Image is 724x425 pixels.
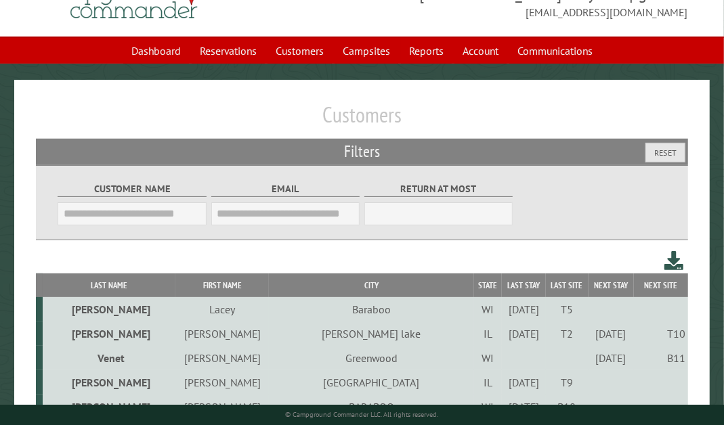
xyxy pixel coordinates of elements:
[591,327,631,340] div: [DATE]
[474,297,502,321] td: WI
[269,395,473,419] td: BARABOO
[401,38,452,64] a: Reports
[211,181,360,197] label: Email
[285,410,438,419] small: © Campground Commander LLC. All rights reserved.
[175,395,269,419] td: [PERSON_NAME]
[645,143,685,162] button: Reset
[192,38,265,64] a: Reservations
[175,297,269,321] td: Lacey
[175,321,269,346] td: [PERSON_NAME]
[269,370,473,395] td: [GEOGRAPHIC_DATA]
[504,400,543,413] div: [DATE]
[474,321,502,346] td: IL
[269,297,473,321] td: Baraboo
[175,346,269,370] td: [PERSON_NAME]
[664,248,684,273] a: Download this customer list (.csv)
[546,297,589,321] td: T5
[123,38,189,64] a: Dashboard
[474,346,502,370] td: WI
[591,351,631,365] div: [DATE]
[474,273,502,297] th: State
[634,273,688,297] th: Next Site
[546,370,589,395] td: T9
[335,38,398,64] a: Campsites
[634,321,688,346] td: T10
[546,321,589,346] td: T2
[58,181,207,197] label: Customer Name
[364,181,513,197] label: Return at most
[546,395,589,419] td: B10
[175,273,269,297] th: First Name
[43,395,175,419] td: [PERSON_NAME]
[36,139,687,164] h2: Filters
[509,38,601,64] a: Communications
[546,273,589,297] th: Last Site
[269,321,473,346] td: [PERSON_NAME] lake
[36,102,687,139] h1: Customers
[502,273,545,297] th: Last Stay
[43,346,175,370] td: Venet
[175,370,269,395] td: [PERSON_NAME]
[43,297,175,321] td: [PERSON_NAME]
[634,346,688,370] td: B11
[43,370,175,395] td: [PERSON_NAME]
[474,370,502,395] td: IL
[589,273,634,297] th: Next Stay
[474,395,502,419] td: WI
[43,321,175,346] td: [PERSON_NAME]
[504,327,543,340] div: [DATE]
[504,303,543,316] div: [DATE]
[454,38,507,64] a: Account
[268,38,332,64] a: Customers
[504,376,543,389] div: [DATE]
[269,273,473,297] th: City
[269,346,473,370] td: Greenwood
[43,273,175,297] th: Last Name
